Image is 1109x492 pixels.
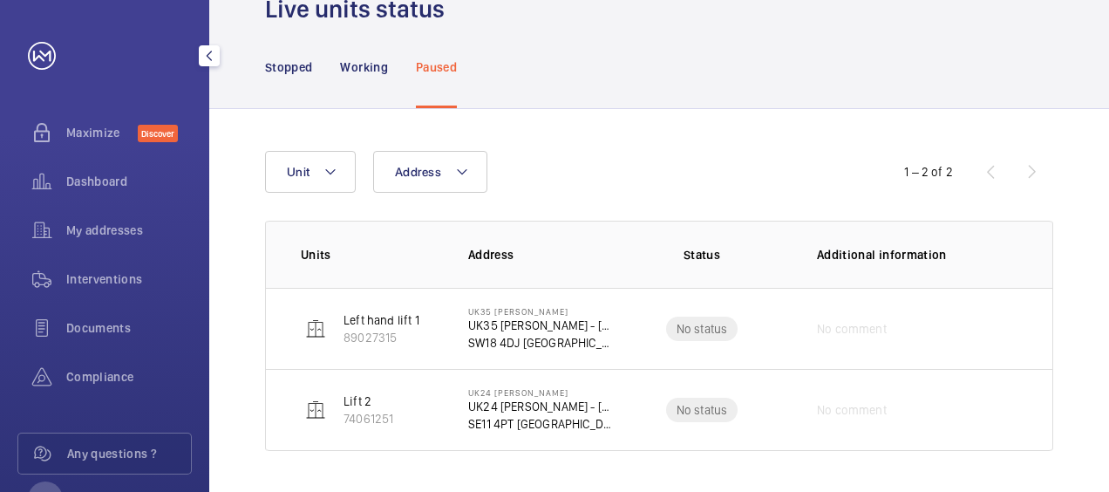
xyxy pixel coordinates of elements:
span: Maximize [66,124,138,141]
p: 89027315 [344,329,419,346]
img: elevator.svg [305,318,326,339]
p: Address [468,246,615,263]
p: Status [627,246,777,263]
span: No comment [817,401,887,419]
span: Interventions [66,270,192,288]
span: No comment [817,320,887,338]
p: UK35 [PERSON_NAME] [468,306,615,317]
p: Paused [416,58,457,76]
span: Unit [287,165,310,179]
button: Address [373,151,487,193]
span: Compliance [66,368,192,386]
p: UK35 [PERSON_NAME] - [STREET_ADDRESS][PERSON_NAME] [468,317,615,334]
p: Lift 2 [344,393,393,410]
p: Additional information [817,246,1017,263]
span: Discover [138,125,178,142]
span: Address [395,165,441,179]
span: My addresses [66,222,192,239]
p: SE11 4PT [GEOGRAPHIC_DATA] [468,415,615,433]
button: Unit [265,151,356,193]
p: 74061251 [344,410,393,427]
img: elevator.svg [305,400,326,420]
div: 1 – 2 of 2 [904,163,953,181]
p: Left hand lift 1 [344,311,419,329]
p: Working [340,58,387,76]
p: No status [677,320,728,338]
p: SW18 4DJ [GEOGRAPHIC_DATA] [468,334,615,352]
span: Documents [66,319,192,337]
p: Stopped [265,58,312,76]
span: Any questions ? [67,445,191,462]
p: UK24 [PERSON_NAME] [468,387,615,398]
span: Dashboard [66,173,192,190]
p: UK24 [PERSON_NAME] - [STREET_ADDRESS][PERSON_NAME] [468,398,615,415]
p: No status [677,401,728,419]
p: Units [301,246,440,263]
